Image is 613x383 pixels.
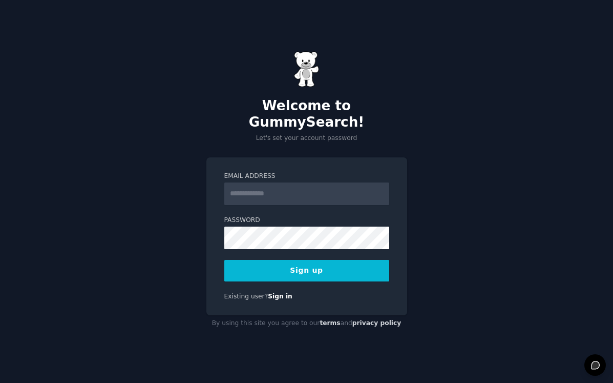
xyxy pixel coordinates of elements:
button: Sign up [224,260,389,281]
h2: Welcome to GummySearch! [206,98,407,130]
label: Email Address [224,172,389,181]
img: Gummy Bear [294,51,320,87]
p: Let's set your account password [206,134,407,143]
div: By using this site you agree to our and [206,315,407,332]
a: Sign in [268,293,292,300]
a: terms [320,319,340,327]
span: Existing user? [224,293,268,300]
a: privacy policy [352,319,401,327]
label: Password [224,216,389,225]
